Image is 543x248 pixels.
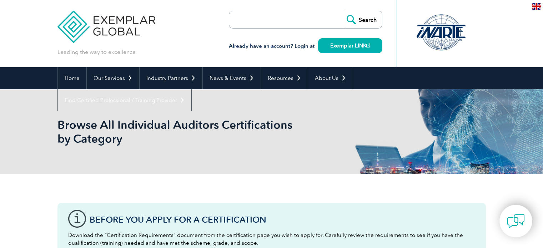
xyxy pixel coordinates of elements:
[229,42,382,51] h3: Already have an account? Login at
[87,67,139,89] a: Our Services
[366,44,370,47] img: open_square.png
[140,67,202,89] a: Industry Partners
[58,67,86,89] a: Home
[203,67,261,89] a: News & Events
[343,11,382,28] input: Search
[68,231,475,247] p: Download the “Certification Requirements” document from the certification page you wish to apply ...
[532,3,541,10] img: en
[318,38,382,53] a: Exemplar LINK
[58,89,191,111] a: Find Certified Professional / Training Provider
[57,48,136,56] p: Leading the way to excellence
[308,67,353,89] a: About Us
[507,212,525,230] img: contact-chat.png
[90,215,475,224] h3: Before You Apply For a Certification
[261,67,308,89] a: Resources
[57,118,332,146] h1: Browse All Individual Auditors Certifications by Category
